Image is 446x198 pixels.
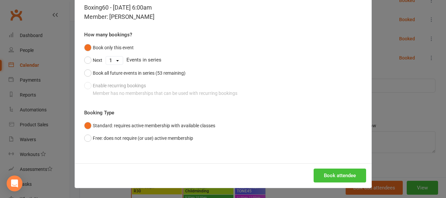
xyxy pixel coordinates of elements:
[84,132,193,144] button: Free: does not require (or use) active membership
[84,3,362,21] div: Boxing60 - [DATE] 6:00am Member: [PERSON_NAME]
[84,54,102,66] button: Next
[84,41,134,54] button: Book only this event
[84,54,362,66] div: Events in series
[84,67,186,79] button: Book all future events in series (53 remaining)
[7,176,22,191] div: Open Intercom Messenger
[84,31,132,39] label: How many bookings?
[84,109,114,117] label: Booking Type
[84,119,215,132] button: Standard: requires active membership with available classes
[314,169,366,182] button: Book attendee
[93,69,186,77] div: Book all future events in series (53 remaining)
